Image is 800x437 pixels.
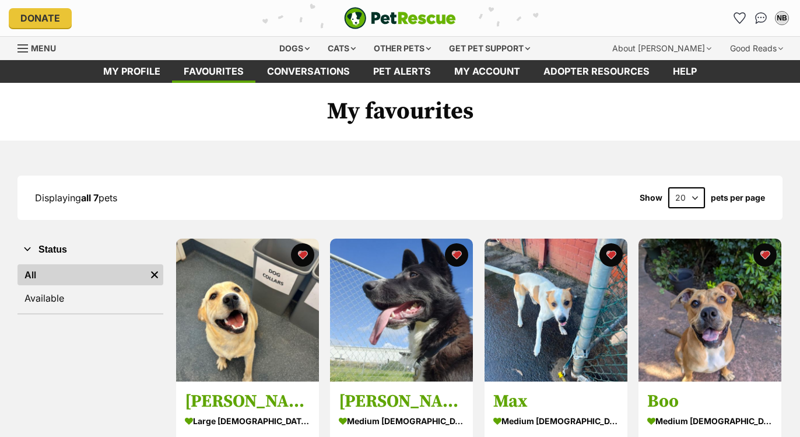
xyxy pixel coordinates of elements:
[330,239,473,382] img: Clooney (66894)
[176,239,319,382] img: Ralph
[146,264,163,285] a: Remove filter
[81,192,99,204] strong: all 7
[362,60,443,83] a: Pet alerts
[731,9,749,27] a: Favourites
[344,7,456,29] a: PetRescue
[445,243,469,267] button: favourite
[344,7,456,29] img: logo-e224e6f780fb5917bec1dbf3a21bbac754714ae5b6737aabdf751b685950b380.svg
[755,12,767,24] img: chat-41dd97257d64d25036548639549fe6c8038ab92f7586957e7f3b1b290dea8141.svg
[17,264,146,285] a: All
[17,37,64,58] a: Menu
[485,239,627,382] img: Max
[599,243,623,267] button: favourite
[35,192,117,204] span: Displaying pets
[493,390,619,412] h3: Max
[17,288,163,309] a: Available
[339,412,464,429] div: medium [DEMOGRAPHIC_DATA] Dog
[752,9,770,27] a: Conversations
[339,390,464,412] h3: [PERSON_NAME] (66894)
[638,239,781,382] img: Boo
[291,243,314,267] button: favourite
[320,37,364,60] div: Cats
[172,60,255,83] a: Favourites
[647,412,773,429] div: medium [DEMOGRAPHIC_DATA] Dog
[31,43,56,53] span: Menu
[9,8,72,28] a: Donate
[366,37,439,60] div: Other pets
[185,412,310,429] div: large [DEMOGRAPHIC_DATA] Dog
[731,9,791,27] ul: Account quick links
[776,12,788,24] div: NB
[604,37,720,60] div: About [PERSON_NAME]
[493,412,619,429] div: medium [DEMOGRAPHIC_DATA] Dog
[17,262,163,313] div: Status
[532,60,661,83] a: Adopter resources
[185,390,310,412] h3: [PERSON_NAME]
[17,242,163,257] button: Status
[92,60,172,83] a: My profile
[271,37,318,60] div: Dogs
[640,193,662,202] span: Show
[647,390,773,412] h3: Boo
[255,60,362,83] a: conversations
[661,60,708,83] a: Help
[441,37,538,60] div: Get pet support
[722,37,791,60] div: Good Reads
[443,60,532,83] a: My account
[753,243,777,267] button: favourite
[773,9,791,27] button: My account
[711,193,765,202] label: pets per page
